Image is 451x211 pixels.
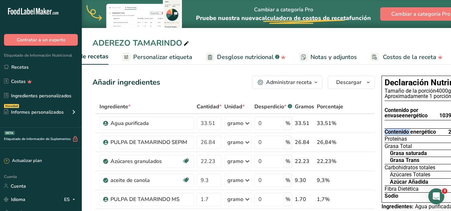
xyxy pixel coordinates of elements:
[385,129,436,135] font: Contenido energético
[11,196,25,203] font: Idioma
[443,189,446,193] font: 3
[11,183,26,189] font: Cuenta
[370,50,443,65] a: Costos de la receta
[92,38,182,48] font: ADEREZO TAMARINDO
[385,107,418,119] font: Contenido por envase
[295,120,309,127] font: 33.51
[5,104,18,108] font: Novedad
[254,103,284,110] font: Desperdicio
[385,186,419,192] font: Fibra Dietética
[4,34,78,46] button: Contratar a un experto
[122,50,192,65] a: Personalizar etiqueta
[402,112,428,119] font: energético
[227,120,243,127] font: gramo
[295,139,309,146] font: 26.84
[385,164,435,171] font: Carbohidratos totales
[110,196,180,203] font: PULPA DE TAMARINDO MS
[259,14,349,22] font: calculadora de costos de receta
[11,109,64,115] font: Informes personalizados
[428,188,444,204] iframe: Chat en vivo de Intercom
[110,139,187,146] font: PULPA DE TAMARINDO SEPIM
[110,120,149,127] font: Agua purificada
[390,157,419,163] font: Grasa Trans
[4,53,72,58] font: Etiquetado de Información Nutricional
[4,137,71,141] font: Etiquetado de Información de Suplementos
[197,103,219,110] font: Cantidad
[317,139,336,146] font: 26,84%
[11,93,71,99] font: Ingredientes personalizados
[12,158,42,164] font: Actualizar plan
[266,79,312,86] font: Administrar receta
[206,50,286,65] a: Desglose nutricional
[317,120,336,127] font: 33,51%
[227,177,243,184] font: gramo
[436,88,451,94] font: 4000g
[317,196,330,203] font: 1,7%
[383,53,436,61] font: Costos de la receta
[64,196,70,203] font: ES
[317,158,336,165] font: 22,23%
[336,79,362,86] font: Descargar
[328,76,375,89] button: Descargar
[295,177,306,184] font: 9.30
[349,14,371,22] font: función
[11,78,26,85] font: Costas
[385,136,407,142] font: Proteínas
[224,103,242,110] font: Unidad
[317,177,330,184] font: 9,3%
[227,158,243,165] font: gramo
[390,150,427,156] font: Grasa saturada
[110,158,162,165] font: Azúcares granulados
[254,6,313,13] font: Cambiar a categoría Pro
[385,143,412,149] font: Grasa Total
[390,179,428,185] font: Azúcar Añadida
[310,53,357,61] font: Notas y adjuntos
[110,177,150,184] font: aceite de canola
[295,196,306,203] font: 1.70
[317,103,343,110] font: Porcentaje
[295,103,314,110] font: Gramos
[385,88,436,94] font: Tamaño de la porción
[391,10,450,18] font: Cambiar a categoría Pro
[385,193,398,199] font: Sodio
[196,14,259,22] font: Pruebe nuestra nueva
[227,139,243,146] font: gramo
[299,50,357,65] a: Notas y adjuntos
[6,131,13,135] font: BETA
[11,64,29,70] font: Recetas
[252,76,322,89] button: Administrar receta
[382,203,414,210] font: Ingredientes:
[99,103,128,110] font: Ingrediente
[295,158,309,165] font: 22.23
[133,53,192,61] font: Personalizar etiqueta
[217,53,274,61] font: Desglose nutricional
[227,196,243,203] font: gramo
[4,174,17,179] font: Cuenta
[390,171,430,178] font: Azúcares Totales
[92,77,160,87] font: Añadir ingredientes
[17,37,65,43] font: Contratar a un experto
